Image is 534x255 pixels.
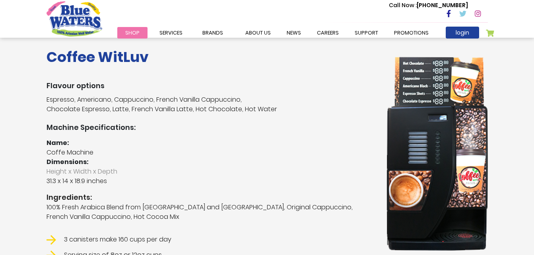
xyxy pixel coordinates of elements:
[347,27,386,39] a: support
[47,157,89,166] strong: Dimensions:
[389,1,417,9] span: Call Now :
[159,29,183,37] span: Services
[386,27,437,39] a: Promotions
[389,1,468,10] p: [PHONE_NUMBER]
[47,1,102,36] a: store logo
[125,29,140,37] span: Shop
[47,167,375,186] p: 31.3 x 14 x 18.9 inches
[47,95,375,114] p: Espresso, Americano, Cappuccino, French Vanilla Cappuccino, Chocolate Espresso, Latte, French Van...
[47,48,375,66] h1: Coffee WitLuv
[47,203,375,222] p: 100% Fresh Arabica Blend from [GEOGRAPHIC_DATA] and [GEOGRAPHIC_DATA], Original Cappuccino, Frenc...
[47,148,375,157] p: Coffe Machine
[446,27,479,39] a: login
[47,192,375,203] strong: Ingredients:
[47,167,375,176] span: Height x Width x Depth
[237,27,279,39] a: about us
[47,81,375,90] h3: Flavour options
[47,235,375,245] li: 3 canisters make 160 cups per day
[309,27,347,39] a: careers
[279,27,309,39] a: News
[202,29,223,37] span: Brands
[47,138,69,147] strong: Name:
[47,123,375,132] h3: Machine Specifications:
